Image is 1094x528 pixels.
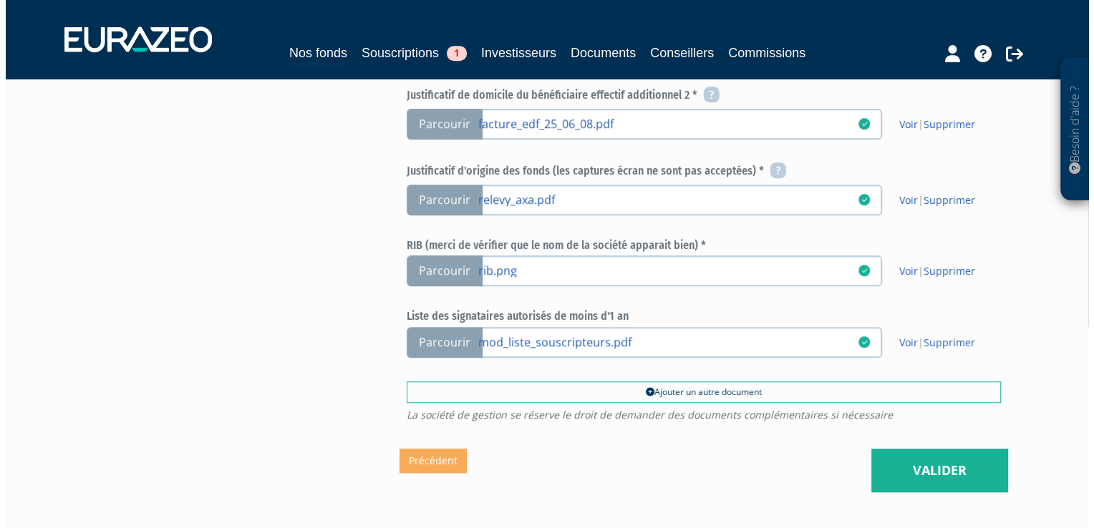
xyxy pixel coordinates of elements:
[473,263,853,277] a: rib.png
[894,264,969,278] span: |
[473,192,853,206] a: relevy_axa.pdf
[644,43,708,63] a: Conseillers
[1061,65,1078,194] p: Besoin d'aide ?
[853,336,864,348] i: 06/10/2025 17:07
[918,336,969,349] a: Supprimer
[401,327,477,358] span: Parcourir
[853,194,864,205] i: 08/10/2025 11:09
[853,265,864,276] i: 06/10/2025 17:06
[473,116,853,130] a: facture_edf_25_06_08.pdf
[401,255,477,286] span: Parcourir
[441,46,461,61] span: 1
[401,381,995,403] a: Ajouter un autre document
[401,109,477,140] span: Parcourir
[918,264,969,278] a: Supprimer
[894,117,912,131] a: Voir
[894,117,969,132] span: |
[894,336,912,349] a: Voir
[475,43,551,63] a: Investisseurs
[918,117,969,131] a: Supprimer
[565,43,630,63] a: Documents
[722,43,800,63] a: Commissions
[401,310,995,323] h6: Liste des signataires autorisés de moins d'1 an
[473,334,853,348] a: mod_liste_souscripteurs.pdf
[866,449,1002,493] a: Valider
[894,193,912,207] a: Voir
[401,185,477,215] span: Parcourir
[853,118,864,129] i: 08/10/2025 11:10
[401,87,995,104] h6: Justificatif de domicile du bénéficiaire effectif additionnel 2 *
[401,163,995,180] h6: Justificatif d'origine des fonds (les captures écran ne sont pas acceptées) *
[284,43,342,65] a: Nos fonds
[356,43,461,63] a: Souscriptions1
[401,239,995,252] h6: RIB (merci de vérifier que le nom de la société apparait bien) *
[918,193,969,207] a: Supprimer
[401,410,995,420] span: La société de gestion se réserve le droit de demander des documents complémentaires si nécessaire
[394,449,461,473] a: Précédent
[894,193,969,207] span: |
[894,336,969,350] span: |
[59,26,206,52] img: 1732889491-logotype_eurazeo_blanc_rvb.png
[894,264,912,278] a: Voir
